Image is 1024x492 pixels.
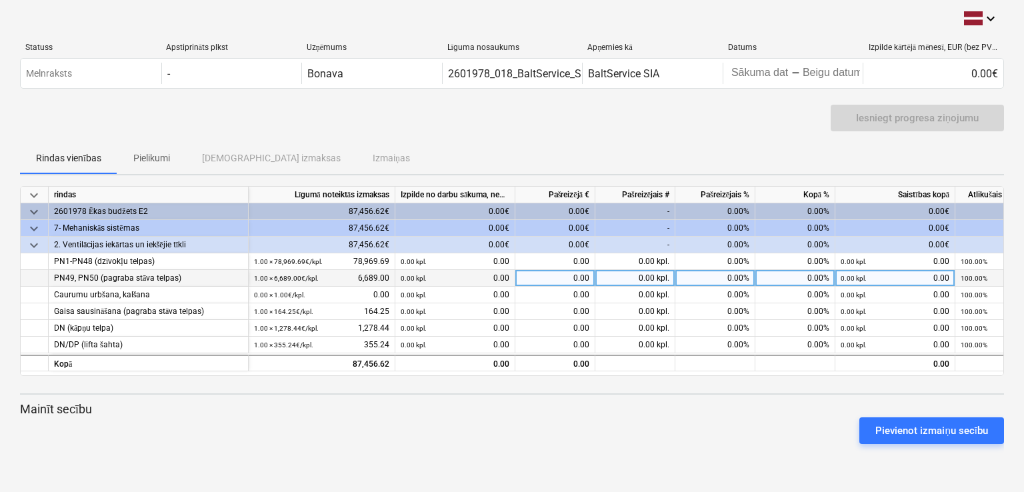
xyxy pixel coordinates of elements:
[166,43,296,53] div: Apstiprināts plkst
[841,308,867,315] small: 0.00 kpl.
[254,308,313,315] small: 1.00 × 164.25€ / kpl.
[515,203,595,220] div: 0.00€
[595,303,675,320] div: 0.00 kpl.
[841,325,867,332] small: 0.00 kpl.
[254,303,389,320] div: 164.25
[835,187,955,203] div: Saistības kopā
[395,220,515,237] div: 0.00€
[800,64,863,83] input: Beigu datums
[755,220,835,237] div: 0.00%
[54,237,243,253] div: 2. Ventilācijas iekārtas un iekšējie tīkli
[515,303,595,320] div: 0.00
[595,270,675,287] div: 0.00 kpl.
[401,287,509,303] div: 0.00
[54,203,243,220] div: 2601978 Ēkas budžets E2
[675,237,755,253] div: 0.00%
[401,325,427,332] small: 0.00 kpl.
[515,270,595,287] div: 0.00
[401,356,509,373] div: 0.00
[26,221,42,237] span: keyboard_arrow_down
[675,337,755,353] div: 0.00%
[841,275,867,282] small: 0.00 kpl.
[755,237,835,253] div: 0.00%
[675,320,755,337] div: 0.00%
[54,303,243,320] div: Gaisa sausināšana (pagraba stāva telpas)
[395,203,515,220] div: 0.00€
[755,270,835,287] div: 0.00%
[395,237,515,253] div: 0.00€
[961,308,987,315] small: 100.00%
[515,187,595,203] div: Pašreizējā €
[254,337,389,353] div: 355.24
[515,220,595,237] div: 0.00€
[835,355,955,371] div: 0.00
[728,43,858,52] div: Datums
[587,43,717,53] div: Apņemies kā
[36,151,101,165] p: Rindas vienības
[49,187,249,203] div: rindas
[755,320,835,337] div: 0.00%
[841,337,949,353] div: 0.00
[249,203,395,220] div: 87,456.62€
[395,187,515,203] div: Izpilde no darbu sākuma, neskaitot kārtējā mēneša izpildi
[595,253,675,270] div: 0.00 kpl.
[54,270,243,287] div: PN49, PN50 (pagraba stāva telpas)
[841,320,949,337] div: 0.00
[26,67,72,81] p: Melnraksts
[515,287,595,303] div: 0.00
[841,270,949,287] div: 0.00
[401,258,427,265] small: 0.00 kpl.
[675,203,755,220] div: 0.00%
[791,69,800,77] div: -
[835,203,955,220] div: 0.00€
[841,341,867,349] small: 0.00 kpl.
[54,253,243,270] div: PN1-PN48 (dzīvokļu telpas)
[675,270,755,287] div: 0.00%
[249,220,395,237] div: 87,456.62€
[841,303,949,320] div: 0.00
[307,67,343,80] div: Bonava
[875,422,988,439] div: Pievienot izmaiņu secību
[401,303,509,320] div: 0.00
[54,320,243,337] div: DN (kāpņu telpa)
[755,337,835,353] div: 0.00%
[675,253,755,270] div: 0.00%
[515,320,595,337] div: 0.00
[254,270,389,287] div: 6,689.00
[307,43,437,53] div: Uzņēmums
[595,337,675,353] div: 0.00 kpl.
[26,237,42,253] span: keyboard_arrow_down
[841,258,867,265] small: 0.00 kpl.
[254,275,319,282] small: 1.00 × 6,689.00€ / kpl.
[961,275,987,282] small: 100.00%
[401,253,509,270] div: 0.00
[401,320,509,337] div: 0.00
[755,287,835,303] div: 0.00%
[249,237,395,253] div: 87,456.62€
[515,237,595,253] div: 0.00€
[961,291,987,299] small: 100.00%
[595,320,675,337] div: 0.00 kpl.
[841,287,949,303] div: 0.00
[841,253,949,270] div: 0.00
[401,270,509,287] div: 0.00
[401,308,427,315] small: 0.00 kpl.
[26,187,42,203] span: keyboard_arrow_down
[254,258,323,265] small: 1.00 × 78,969.69€ / kpl.
[755,303,835,320] div: 0.00%
[515,253,595,270] div: 0.00
[755,187,835,203] div: Kopā %
[54,220,243,237] div: 7- Mehaniskās sistēmas
[20,401,1004,417] p: Mainīt secību
[859,417,1004,444] button: Pievienot izmaiņu secību
[54,337,243,353] div: DN/DP (lifta šahta)
[401,275,427,282] small: 0.00 kpl.
[254,325,319,332] small: 1.00 × 1,278.44€ / kpl.
[755,253,835,270] div: 0.00%
[515,355,595,371] div: 0.00
[595,287,675,303] div: 0.00 kpl.
[49,355,249,371] div: Kopā
[54,287,243,303] div: Caurumu urbšana, kalšana
[133,151,170,165] p: Pielikumi
[254,356,389,373] div: 87,456.62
